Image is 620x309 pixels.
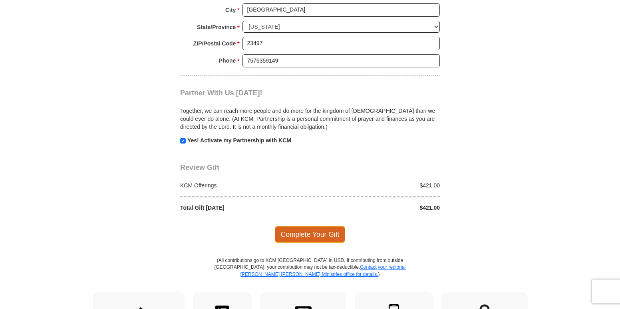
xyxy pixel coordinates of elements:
[219,55,236,66] strong: Phone
[225,4,236,16] strong: City
[180,163,219,171] span: Review Gift
[214,257,406,292] p: (All contributions go to KCM [GEOGRAPHIC_DATA] in USD. If contributing from outside [GEOGRAPHIC_D...
[176,181,310,189] div: KCM Offerings
[187,137,291,144] strong: Yes! Activate my Partnership with KCM
[310,181,444,189] div: $421.00
[310,204,444,212] div: $421.00
[197,22,236,33] strong: State/Province
[180,107,440,131] p: Together, we can reach more people and do more for the kingdom of [DEMOGRAPHIC_DATA] than we coul...
[176,204,310,212] div: Total Gift [DATE]
[275,226,346,243] span: Complete Your Gift
[180,89,262,97] span: Partner With Us [DATE]!
[240,264,405,277] a: Contact your regional [PERSON_NAME] [PERSON_NAME] Ministries office for details.
[193,38,236,49] strong: ZIP/Postal Code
